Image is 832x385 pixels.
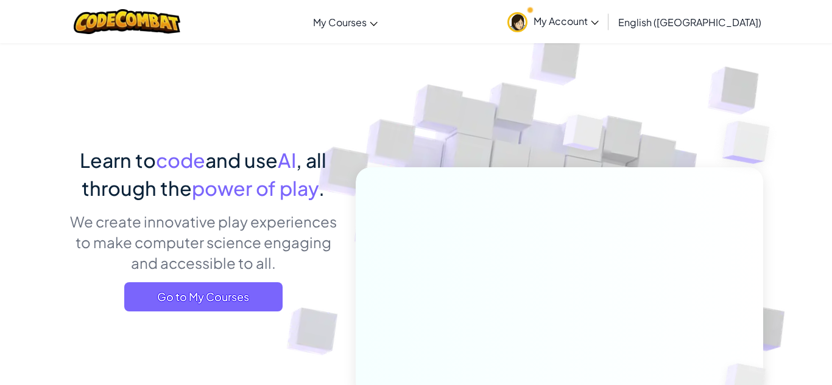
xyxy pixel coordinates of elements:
[192,176,319,200] span: power of play
[156,148,205,172] span: code
[612,5,767,38] a: English ([GEOGRAPHIC_DATA])
[501,2,605,41] a: My Account
[540,91,628,181] img: Overlap cubes
[69,211,337,273] p: We create innovative play experiences to make computer science engaging and accessible to all.
[307,5,384,38] a: My Courses
[698,91,803,194] img: Overlap cubes
[319,176,325,200] span: .
[205,148,278,172] span: and use
[278,148,296,172] span: AI
[124,282,283,311] a: Go to My Courses
[313,16,367,29] span: My Courses
[74,9,180,34] img: CodeCombat logo
[534,15,599,27] span: My Account
[618,16,761,29] span: English ([GEOGRAPHIC_DATA])
[80,148,156,172] span: Learn to
[507,12,527,32] img: avatar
